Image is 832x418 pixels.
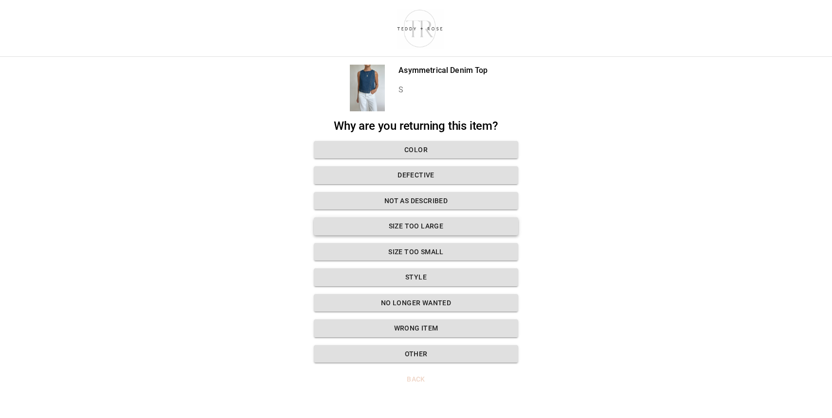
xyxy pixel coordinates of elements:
h2: Why are you returning this item? [314,119,518,133]
button: Wrong Item [314,319,518,337]
button: Size too small [314,243,518,261]
button: Color [314,141,518,159]
p: Asymmetrical Denim Top [398,65,488,76]
button: No longer wanted [314,294,518,312]
button: Back [314,370,518,388]
p: S [398,84,488,96]
button: Style [314,268,518,286]
button: Defective [314,166,518,184]
button: Other [314,345,518,363]
button: Size too large [314,217,518,235]
img: shop-teddyrose.myshopify.com-d93983e8-e25b-478f-b32e-9430bef33fdd [393,7,448,49]
button: Not as described [314,192,518,210]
